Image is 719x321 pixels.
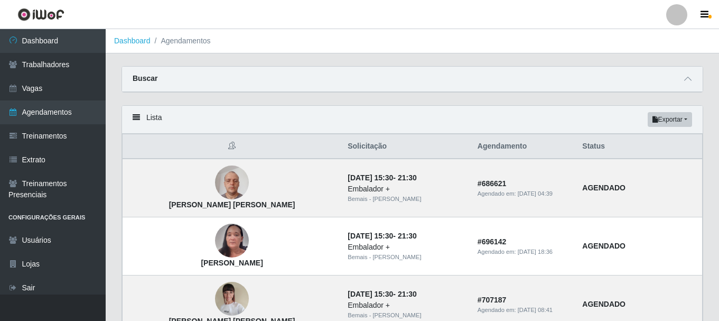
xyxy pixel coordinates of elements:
time: [DATE] 04:39 [518,190,553,197]
th: Status [576,134,702,159]
time: 21:30 [398,173,417,182]
time: [DATE] 15:30 [348,173,393,182]
strong: AGENDADO [582,184,625,192]
strong: # 686621 [478,179,507,188]
div: Embalador + [348,300,465,311]
th: Solicitação [341,134,471,159]
div: Agendado em: [478,189,569,198]
time: [DATE] 18:36 [518,249,553,255]
strong: # 696142 [478,237,507,246]
strong: # 707187 [478,296,507,304]
button: Exportar [648,112,692,127]
time: 21:30 [398,290,417,298]
div: Bemais - [PERSON_NAME] [348,311,465,320]
time: [DATE] 08:41 [518,307,553,313]
th: Agendamento [471,134,576,159]
div: Embalador + [348,242,465,253]
time: 21:30 [398,232,417,240]
strong: AGENDADO [582,242,625,250]
li: Agendamentos [151,35,211,47]
strong: [PERSON_NAME] [201,259,263,267]
strong: AGENDADO [582,300,625,308]
strong: Buscar [133,74,157,82]
strong: [PERSON_NAME] [PERSON_NAME] [169,200,295,209]
time: [DATE] 15:30 [348,290,393,298]
a: Dashboard [114,36,151,45]
div: Embalador + [348,184,465,195]
strong: - [348,232,416,240]
img: Pedro Flávio Elias Leite [215,160,249,205]
div: Bemais - [PERSON_NAME] [348,195,465,204]
div: Agendado em: [478,247,569,256]
strong: - [348,173,416,182]
strong: - [348,290,416,298]
time: [DATE] 15:30 [348,232,393,240]
div: Lista [122,106,703,134]
div: Agendado em: [478,306,569,315]
nav: breadcrumb [106,29,719,53]
img: CoreUI Logo [17,8,64,21]
div: Bemais - [PERSON_NAME] [348,253,465,262]
img: Lucilene Ferreira da Silva [215,204,249,278]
